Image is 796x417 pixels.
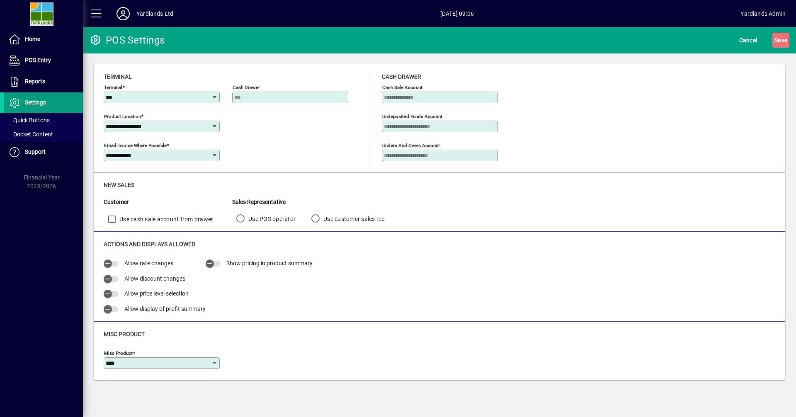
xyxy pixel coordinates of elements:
span: New Sales [104,182,134,188]
span: Reports [25,78,45,85]
a: Reports [4,71,83,92]
div: Yardlands Ltd [136,7,173,20]
label: Use customer sales rep [322,215,385,223]
span: Settings [25,99,46,106]
button: Cancel [737,33,760,48]
mat-label: Cash sale account [382,85,422,90]
span: POS Entry [25,57,51,63]
mat-label: Undeposited Funds Account [382,114,442,119]
span: Quick Buttons [8,117,50,124]
span: Cash Drawer [382,73,421,80]
mat-label: Unders and Overs Account [382,143,440,148]
mat-label: Terminal [104,85,122,90]
mat-label: Cash Drawer [233,85,260,90]
a: POS Entry [4,50,83,71]
div: POS Settings [89,34,165,47]
mat-label: Product location [104,114,141,119]
button: Profile [110,6,136,21]
span: S [774,37,778,44]
div: Yardlands Admin [740,7,786,20]
div: Sales Representative [232,198,397,206]
span: Cancel [739,34,757,47]
mat-label: Email Invoice where possible [104,143,167,148]
span: Support [25,148,46,155]
button: Save [772,33,789,48]
a: Docket Content [4,127,83,141]
span: Terminal [104,73,132,80]
div: Customer [104,198,232,206]
a: Home [4,29,83,50]
span: [DATE] 09:06 [173,7,740,20]
span: Show pricing in product summary [226,260,313,267]
span: Home [25,36,40,42]
a: Support [4,142,83,162]
a: Quick Buttons [4,113,83,127]
mat-label: Misc Product [104,350,133,356]
span: ave [774,34,787,47]
span: Docket Content [8,131,53,138]
label: Use POS operator [247,215,296,223]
